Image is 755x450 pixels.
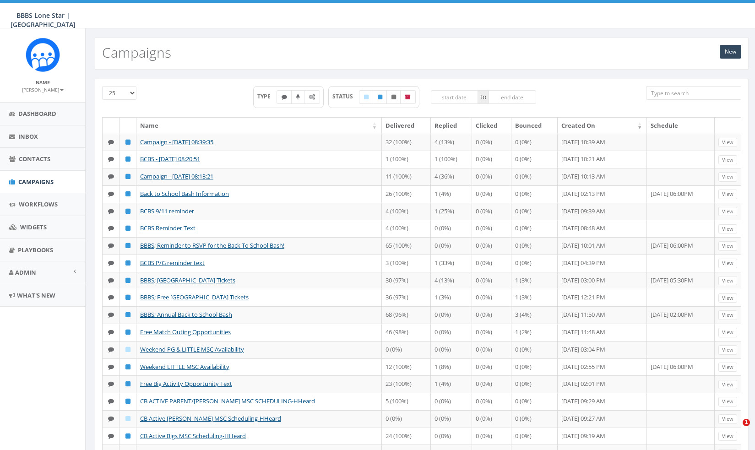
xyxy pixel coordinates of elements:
[718,172,737,182] a: View
[646,86,741,100] input: Type to search
[373,90,387,104] label: Published
[108,294,114,300] i: Text SMS
[382,134,431,151] td: 32 (100%)
[558,410,647,428] td: [DATE] 09:27 AM
[511,220,558,237] td: 0 (0%)
[489,90,536,104] input: end date
[125,173,130,179] i: Published
[140,363,229,371] a: Weekend LITTLE MSC Availability
[22,87,64,93] small: [PERSON_NAME]
[18,109,56,118] span: Dashboard
[718,345,737,355] a: View
[718,310,737,320] a: View
[386,90,401,104] label: Unpublished
[125,260,130,266] i: Published
[291,90,305,104] label: Ringless Voice Mail
[378,94,382,100] i: Published
[125,139,130,145] i: Published
[431,237,472,255] td: 0 (0%)
[304,90,320,104] label: Automated Message
[382,255,431,272] td: 3 (100%)
[382,375,431,393] td: 23 (100%)
[511,168,558,185] td: 0 (0%)
[382,324,431,341] td: 46 (98%)
[136,118,382,134] th: Name: activate to sort column ascending
[511,341,558,358] td: 0 (0%)
[718,241,737,251] a: View
[558,203,647,220] td: [DATE] 09:39 AM
[472,134,511,151] td: 0 (0%)
[296,94,300,100] i: Ringless Voice Mail
[558,255,647,272] td: [DATE] 04:39 PM
[140,190,229,198] a: Back to School Bash Information
[724,419,746,441] iframe: Intercom live chat
[558,118,647,134] th: Created On: activate to sort column ascending
[647,185,715,203] td: [DATE] 06:00PM
[140,224,196,232] a: BCBS Reminder Text
[108,433,114,439] i: Text SMS
[511,185,558,203] td: 0 (0%)
[472,185,511,203] td: 0 (0%)
[647,306,715,324] td: [DATE] 02:00PM
[382,185,431,203] td: 26 (100%)
[511,203,558,220] td: 0 (0%)
[472,272,511,289] td: 0 (0%)
[382,341,431,358] td: 0 (0%)
[431,220,472,237] td: 0 (0%)
[382,272,431,289] td: 30 (97%)
[19,155,50,163] span: Contacts
[511,306,558,324] td: 3 (4%)
[558,324,647,341] td: [DATE] 11:48 AM
[108,191,114,197] i: Text SMS
[431,410,472,428] td: 0 (0%)
[718,380,737,390] a: View
[382,220,431,237] td: 4 (100%)
[558,151,647,168] td: [DATE] 10:21 AM
[108,364,114,370] i: Text SMS
[125,243,130,249] i: Published
[108,329,114,335] i: Text SMS
[382,151,431,168] td: 1 (100%)
[15,268,36,277] span: Admin
[332,92,359,100] span: STATUS
[718,259,737,268] a: View
[36,79,50,86] small: Name
[257,92,277,100] span: TYPE
[472,306,511,324] td: 0 (0%)
[125,381,130,387] i: Published
[140,310,232,319] a: BBBS; Annual Back to School Bash
[558,168,647,185] td: [DATE] 10:13 AM
[472,237,511,255] td: 0 (0%)
[511,410,558,428] td: 0 (0%)
[472,393,511,410] td: 0 (0%)
[718,190,737,199] a: View
[140,432,246,440] a: CB Active Bigs MSC Scheduling-HHeard
[720,45,741,59] a: New
[140,259,205,267] a: BCBS P/G reminder text
[718,432,737,441] a: View
[108,139,114,145] i: Text SMS
[140,276,235,284] a: BBBS; [GEOGRAPHIC_DATA] Tickets
[511,375,558,393] td: 0 (0%)
[511,134,558,151] td: 0 (0%)
[472,341,511,358] td: 0 (0%)
[19,200,58,208] span: Workflows
[558,272,647,289] td: [DATE] 03:00 PM
[472,289,511,306] td: 0 (0%)
[140,207,194,215] a: BCBS 9/11 reminder
[431,306,472,324] td: 0 (0%)
[18,246,53,254] span: Playbooks
[431,134,472,151] td: 4 (13%)
[140,397,315,405] a: CB ACTIVE PARENT/[PERSON_NAME] MSC SCHEDULING-HHeard
[140,241,284,249] a: BBBS; Reminder to RSVP for the Back To School Bash!
[364,94,369,100] i: Draft
[558,393,647,410] td: [DATE] 09:29 AM
[647,237,715,255] td: [DATE] 06:00PM
[431,255,472,272] td: 1 (33%)
[511,255,558,272] td: 0 (0%)
[511,428,558,445] td: 0 (0%)
[18,178,54,186] span: Campaigns
[431,185,472,203] td: 1 (4%)
[140,138,213,146] a: Campaign - [DATE] 08:39:35
[431,358,472,376] td: 1 (8%)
